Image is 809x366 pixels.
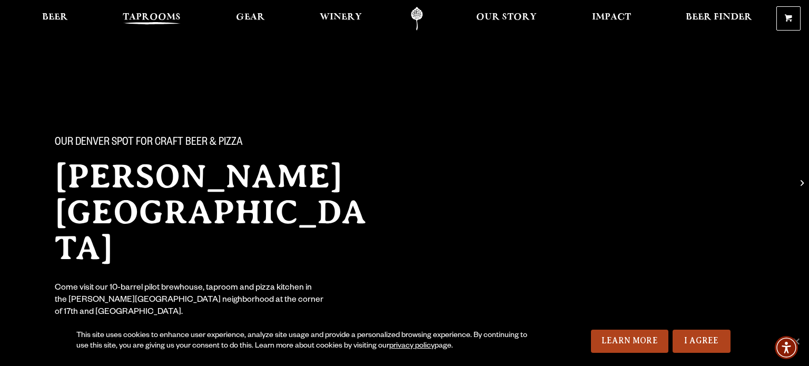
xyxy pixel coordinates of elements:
a: Impact [585,7,638,31]
a: Gear [229,7,272,31]
span: Beer [42,13,68,22]
div: Accessibility Menu [775,336,798,359]
span: Our Denver spot for craft beer & pizza [55,136,243,150]
span: Gear [236,13,265,22]
a: Learn More [591,330,668,353]
a: Odell Home [397,7,437,31]
h2: [PERSON_NAME][GEOGRAPHIC_DATA] [55,159,383,266]
a: Beer [35,7,75,31]
a: Winery [313,7,369,31]
div: Come visit our 10-barrel pilot brewhouse, taproom and pizza kitchen in the [PERSON_NAME][GEOGRAPH... [55,283,324,319]
a: I Agree [673,330,731,353]
div: This site uses cookies to enhance user experience, analyze site usage and provide a personalized ... [76,331,530,352]
a: Taprooms [116,7,188,31]
a: Our Story [469,7,544,31]
a: privacy policy [389,342,435,351]
span: Taprooms [123,13,181,22]
span: Impact [592,13,631,22]
span: Our Story [476,13,537,22]
span: Winery [320,13,362,22]
span: Beer Finder [686,13,752,22]
a: Beer Finder [679,7,759,31]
